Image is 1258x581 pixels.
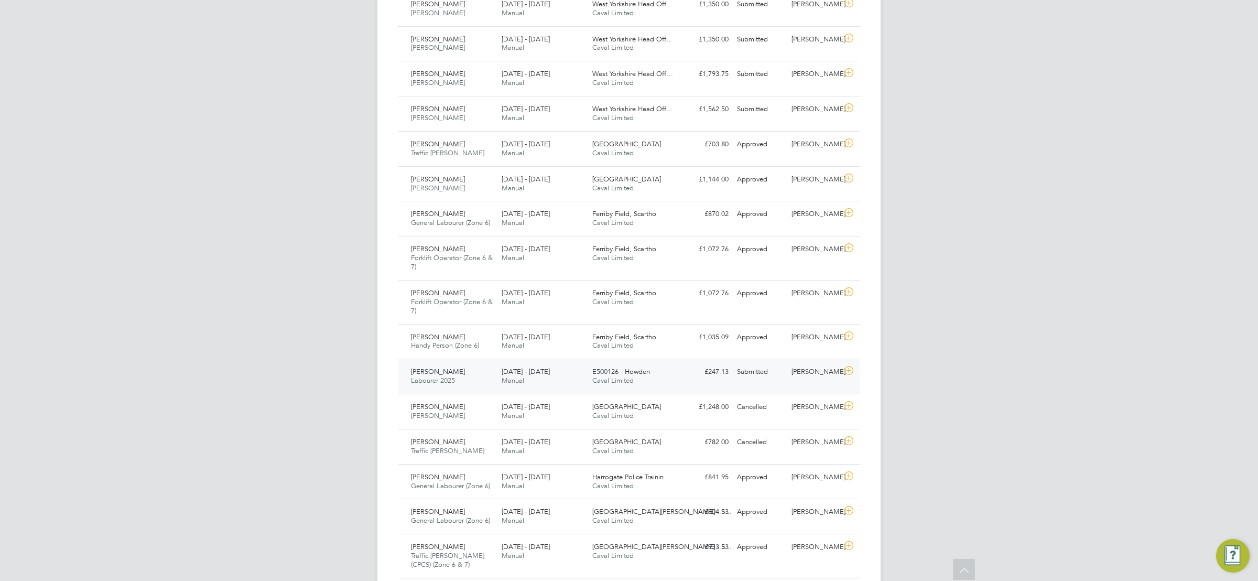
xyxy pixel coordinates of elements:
[411,184,465,192] span: [PERSON_NAME]
[592,542,732,551] span: [GEOGRAPHIC_DATA][PERSON_NAME] - S…
[787,469,842,486] div: [PERSON_NAME]
[592,184,634,192] span: Caval Limited
[592,244,656,253] span: Ferriby Field, Scartho
[411,175,465,184] span: [PERSON_NAME]
[502,411,524,420] span: Manual
[592,78,634,87] span: Caval Limited
[592,332,656,341] span: Ferriby Field, Scartho
[733,434,787,451] div: Cancelled
[592,288,656,297] span: Ferriby Field, Scartho
[502,446,524,455] span: Manual
[733,31,787,48] div: Submitted
[592,43,634,52] span: Caval Limited
[787,399,842,416] div: [PERSON_NAME]
[502,218,524,227] span: Manual
[411,481,490,490] span: General Labourer (Zone 6)
[592,376,634,385] span: Caval Limited
[592,139,661,148] span: [GEOGRAPHIC_DATA]
[411,551,484,569] span: Traffic [PERSON_NAME] (CPCS) (Zone 6 & 7)
[787,171,842,188] div: [PERSON_NAME]
[733,241,787,258] div: Approved
[787,241,842,258] div: [PERSON_NAME]
[502,288,550,297] span: [DATE] - [DATE]
[502,184,524,192] span: Manual
[411,8,465,17] span: [PERSON_NAME]
[592,437,661,446] span: [GEOGRAPHIC_DATA]
[411,104,465,113] span: [PERSON_NAME]
[411,411,465,420] span: [PERSON_NAME]
[787,136,842,153] div: [PERSON_NAME]
[411,113,465,122] span: [PERSON_NAME]
[733,503,787,521] div: Approved
[678,503,733,521] div: £804.53
[787,31,842,48] div: [PERSON_NAME]
[411,288,465,297] span: [PERSON_NAME]
[502,437,550,446] span: [DATE] - [DATE]
[787,285,842,302] div: [PERSON_NAME]
[592,367,650,376] span: E500126 - Howden
[592,113,634,122] span: Caval Limited
[592,209,656,218] span: Ferriby Field, Scartho
[787,101,842,118] div: [PERSON_NAME]
[592,35,673,44] span: West Yorkshire Head Off…
[502,8,524,17] span: Manual
[411,446,484,455] span: Traffic [PERSON_NAME]
[411,148,484,157] span: Traffic [PERSON_NAME]
[502,148,524,157] span: Manual
[733,363,787,381] div: Submitted
[502,551,524,560] span: Manual
[411,516,490,525] span: General Labourer (Zone 6)
[592,507,732,516] span: [GEOGRAPHIC_DATA][PERSON_NAME] - S…
[787,66,842,83] div: [PERSON_NAME]
[411,297,493,315] span: Forklift Operator (Zone 6 & 7)
[733,539,787,556] div: Approved
[733,66,787,83] div: Submitted
[733,285,787,302] div: Approved
[411,332,465,341] span: [PERSON_NAME]
[502,376,524,385] span: Manual
[502,104,550,113] span: [DATE] - [DATE]
[592,411,634,420] span: Caval Limited
[592,551,634,560] span: Caval Limited
[733,171,787,188] div: Approved
[733,206,787,223] div: Approved
[411,542,465,551] span: [PERSON_NAME]
[678,539,733,556] div: £933.53
[678,136,733,153] div: £703.80
[502,69,550,78] span: [DATE] - [DATE]
[592,516,634,525] span: Caval Limited
[592,402,661,411] span: [GEOGRAPHIC_DATA]
[787,206,842,223] div: [PERSON_NAME]
[502,78,524,87] span: Manual
[592,218,634,227] span: Caval Limited
[502,367,550,376] span: [DATE] - [DATE]
[502,209,550,218] span: [DATE] - [DATE]
[502,113,524,122] span: Manual
[411,376,455,385] span: Labourer 2025
[502,175,550,184] span: [DATE] - [DATE]
[502,402,550,411] span: [DATE] - [DATE]
[411,472,465,481] span: [PERSON_NAME]
[411,218,490,227] span: General Labourer (Zone 6)
[678,171,733,188] div: £1,144.00
[678,329,733,346] div: £1,035.09
[592,297,634,306] span: Caval Limited
[411,78,465,87] span: [PERSON_NAME]
[592,69,673,78] span: West Yorkshire Head Off…
[787,539,842,556] div: [PERSON_NAME]
[678,285,733,302] div: £1,072.76
[592,341,634,350] span: Caval Limited
[787,363,842,381] div: [PERSON_NAME]
[411,341,479,350] span: Handy Person (Zone 6)
[1216,539,1250,573] button: Engage Resource Center
[502,35,550,44] span: [DATE] - [DATE]
[678,363,733,381] div: £247.13
[502,43,524,52] span: Manual
[502,253,524,262] span: Manual
[592,481,634,490] span: Caval Limited
[678,469,733,486] div: £841.95
[678,66,733,83] div: £1,793.75
[411,437,465,446] span: [PERSON_NAME]
[678,31,733,48] div: £1,350.00
[592,253,634,262] span: Caval Limited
